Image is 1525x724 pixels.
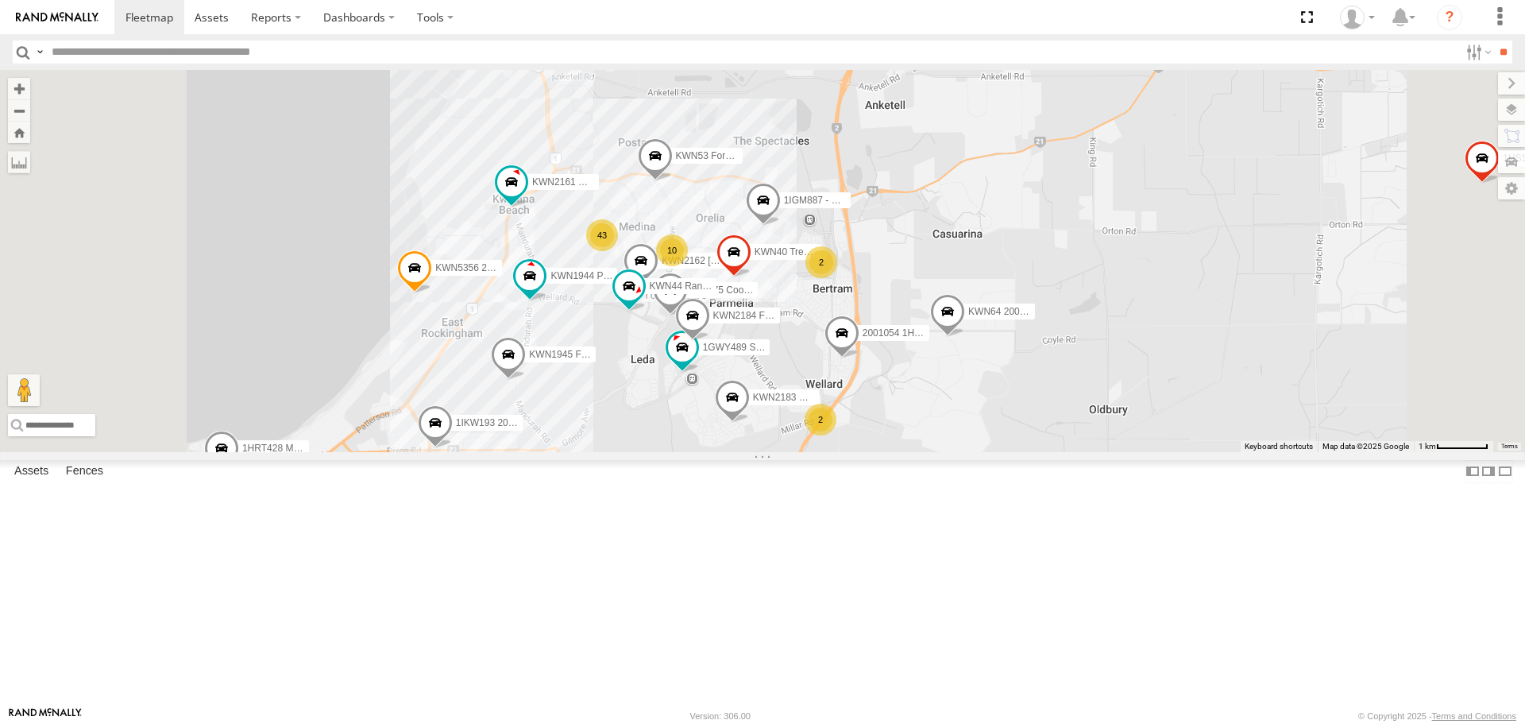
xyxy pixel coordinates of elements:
[16,12,98,23] img: rand-logo.svg
[650,281,721,292] span: KWN44 Rangers
[6,461,56,483] label: Assets
[1432,711,1516,721] a: Terms and Conditions
[8,78,30,99] button: Zoom in
[456,418,595,429] span: 1IKW193 2001092 Corolla Hatch
[690,711,751,721] div: Version: 306.00
[58,461,111,483] label: Fences
[1245,441,1313,452] button: Keyboard shortcuts
[1501,443,1518,449] a: Terms (opens in new tab)
[1465,460,1481,483] label: Dock Summary Table to the Left
[33,41,46,64] label: Search Query
[1414,441,1493,452] button: Map Scale: 1 km per 62 pixels
[435,262,623,273] span: KWN5356 2001086 Camera Trailer Rangers
[713,310,829,321] span: KWN2184 Facility Cleaning
[784,196,889,207] span: 1IGM887 - RAV-4 Hybrid
[1358,711,1516,721] div: © Copyright 2025 -
[805,246,837,278] div: 2
[676,151,796,162] span: KWN53 Ford Ranger (Retic)
[1322,442,1409,451] span: Map data ©2025 Google
[805,404,836,436] div: 2
[1497,460,1513,483] label: Hide Summary Table
[8,99,30,122] button: Zoom out
[242,443,334,455] span: 1HRT428 Manager IT
[529,349,604,360] span: KWN1945 Flocon
[1481,460,1496,483] label: Dock Summary Table to the Right
[532,177,621,188] span: KWN2161 Workshop
[863,328,1031,339] span: 2001054 1HZI898 Coordinator Planning
[1437,5,1462,30] i: ?
[656,234,688,266] div: 10
[586,219,618,251] div: 43
[703,342,810,353] span: 1GWY489 Signage Truck
[1460,41,1494,64] label: Search Filter Options
[8,122,30,143] button: Zoom Home
[1419,442,1436,451] span: 1 km
[755,246,840,257] span: KWN40 Tree Officer
[1334,6,1380,29] div: Andrew Fisher
[8,151,30,173] label: Measure
[1498,177,1525,199] label: Map Settings
[8,374,40,406] button: Drag Pegman onto the map to open Street View
[753,392,871,403] span: KWN2183 Waste Education
[550,271,621,282] span: KWN1944 Parks
[968,306,1082,317] span: KWN64 2001034 Hino 300
[9,708,82,724] a: Visit our Website
[691,285,784,296] span: KWN75 Coordi. Parks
